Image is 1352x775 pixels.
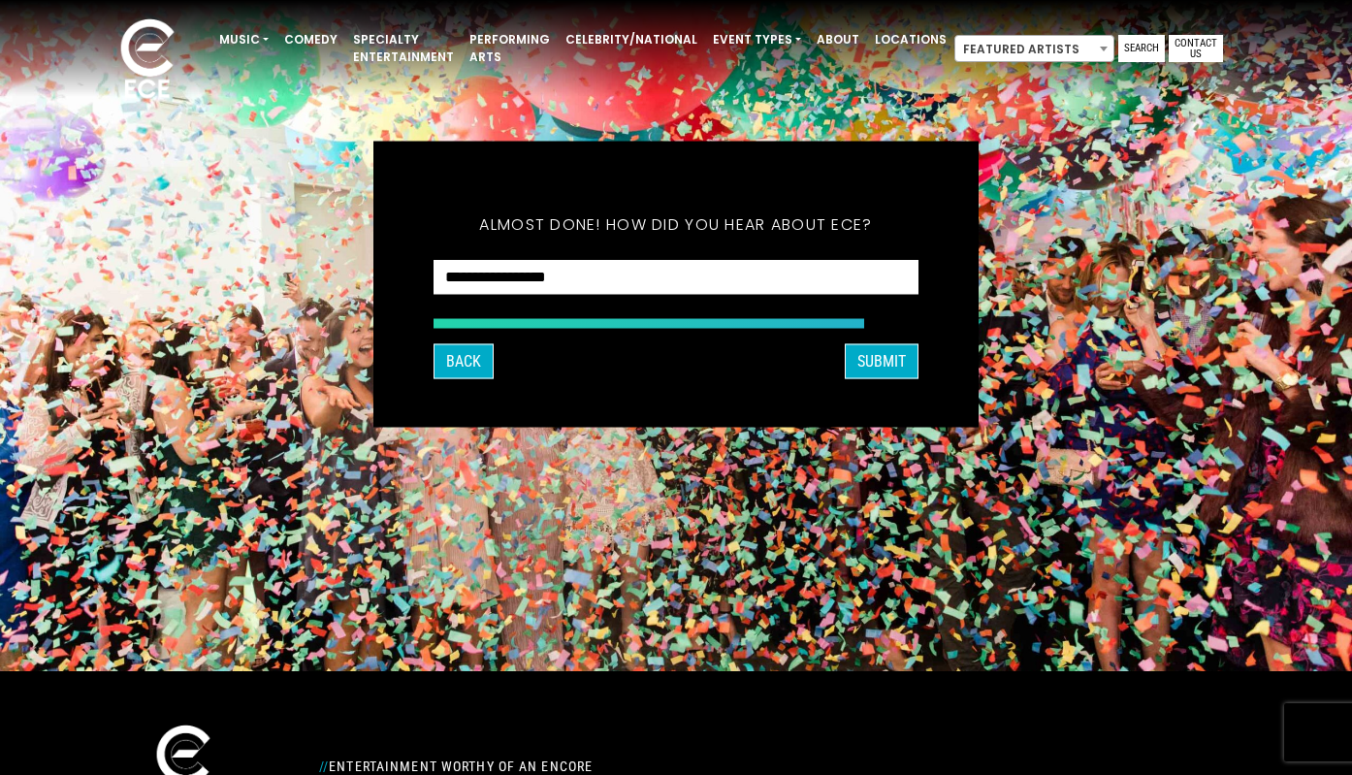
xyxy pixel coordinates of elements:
h5: Almost done! How did you hear about ECE? [434,189,918,259]
a: Specialty Entertainment [345,23,462,74]
img: ece_new_logo_whitev2-1.png [99,14,196,108]
a: Comedy [276,23,345,56]
a: Event Types [705,23,809,56]
a: About [809,23,867,56]
span: Featured Artists [954,35,1114,62]
a: Performing Arts [462,23,558,74]
button: Back [434,343,494,378]
button: SUBMIT [845,343,918,378]
span: // [319,759,329,774]
a: Celebrity/National [558,23,705,56]
a: Locations [867,23,954,56]
select: How did you hear about ECE [434,259,918,295]
a: Contact Us [1169,35,1223,62]
span: Featured Artists [955,36,1113,63]
a: Search [1118,35,1165,62]
a: Music [211,23,276,56]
